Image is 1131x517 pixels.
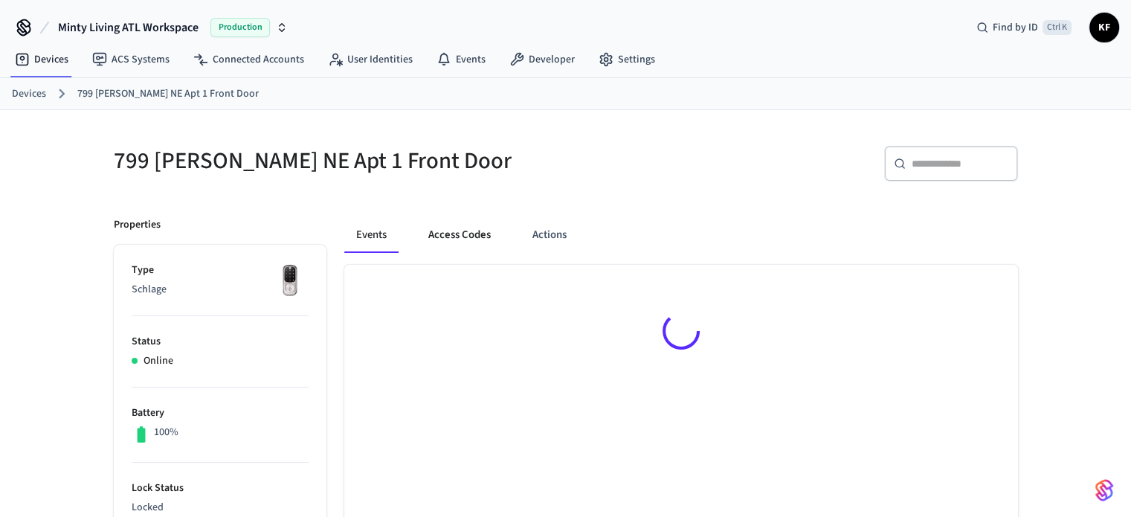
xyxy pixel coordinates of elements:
[416,217,503,253] button: Access Codes
[3,46,80,73] a: Devices
[344,217,1018,253] div: ant example
[144,353,173,369] p: Online
[1043,20,1072,35] span: Ctrl K
[964,14,1083,41] div: Find by IDCtrl K
[316,46,425,73] a: User Identities
[1091,14,1118,41] span: KF
[58,19,199,36] span: Minty Living ATL Workspace
[114,217,161,233] p: Properties
[1089,13,1119,42] button: KF
[132,334,309,350] p: Status
[132,405,309,421] p: Battery
[425,46,497,73] a: Events
[993,20,1038,35] span: Find by ID
[154,425,178,440] p: 100%
[12,86,46,102] a: Devices
[210,18,270,37] span: Production
[132,481,309,496] p: Lock Status
[1095,478,1113,502] img: SeamLogoGradient.69752ec5.svg
[114,146,557,176] h5: 799 [PERSON_NAME] NE Apt 1 Front Door
[521,217,579,253] button: Actions
[132,500,309,516] p: Locked
[77,86,259,102] a: 799 [PERSON_NAME] NE Apt 1 Front Door
[80,46,181,73] a: ACS Systems
[587,46,667,73] a: Settings
[132,263,309,278] p: Type
[181,46,316,73] a: Connected Accounts
[497,46,587,73] a: Developer
[344,217,399,253] button: Events
[132,282,309,298] p: Schlage
[271,263,309,300] img: Yale Assure Touchscreen Wifi Smart Lock, Satin Nickel, Front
